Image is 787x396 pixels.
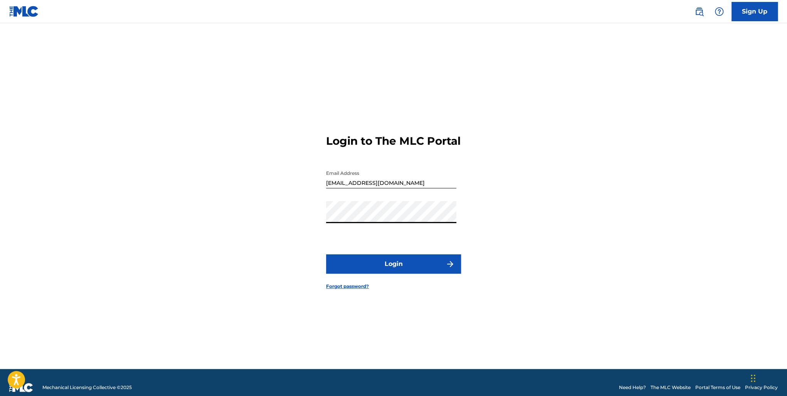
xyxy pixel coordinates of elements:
[751,367,755,390] div: Перетащить
[732,2,778,21] a: Sign Up
[326,134,461,148] h3: Login to The MLC Portal
[748,359,787,396] iframe: Chat Widget
[446,259,455,269] img: f7272a7cc735f4ea7f67.svg
[715,7,724,16] img: help
[651,384,691,391] a: The MLC Website
[326,254,461,274] button: Login
[711,4,727,19] div: Help
[619,384,646,391] a: Need Help?
[42,384,132,391] span: Mechanical Licensing Collective © 2025
[695,384,740,391] a: Portal Terms of Use
[9,383,33,392] img: logo
[745,384,778,391] a: Privacy Policy
[9,6,39,17] img: MLC Logo
[748,359,787,396] div: Виджет чата
[691,4,707,19] a: Public Search
[326,283,369,290] a: Forgot password?
[695,7,704,16] img: search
